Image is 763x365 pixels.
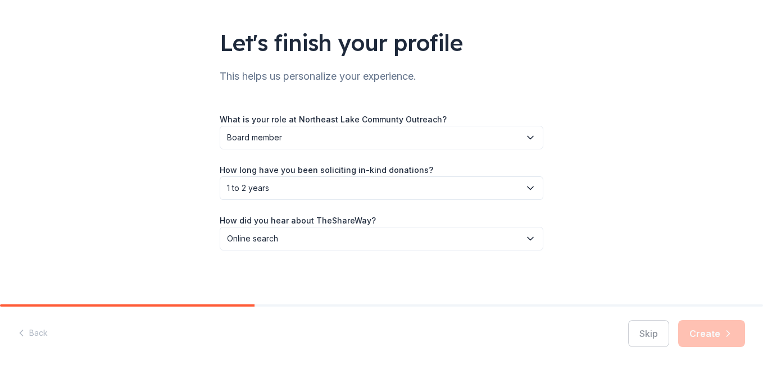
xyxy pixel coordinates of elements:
label: How long have you been soliciting in-kind donations? [220,165,433,176]
label: What is your role at Northeast Lake Communty Outreach? [220,114,447,125]
div: Let's finish your profile [220,27,543,58]
span: Online search [227,232,520,245]
button: Online search [220,227,543,250]
div: This helps us personalize your experience. [220,67,543,85]
label: How did you hear about TheShareWay? [220,215,376,226]
span: 1 to 2 years [227,181,520,195]
button: Board member [220,126,543,149]
span: Board member [227,131,520,144]
button: 1 to 2 years [220,176,543,200]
